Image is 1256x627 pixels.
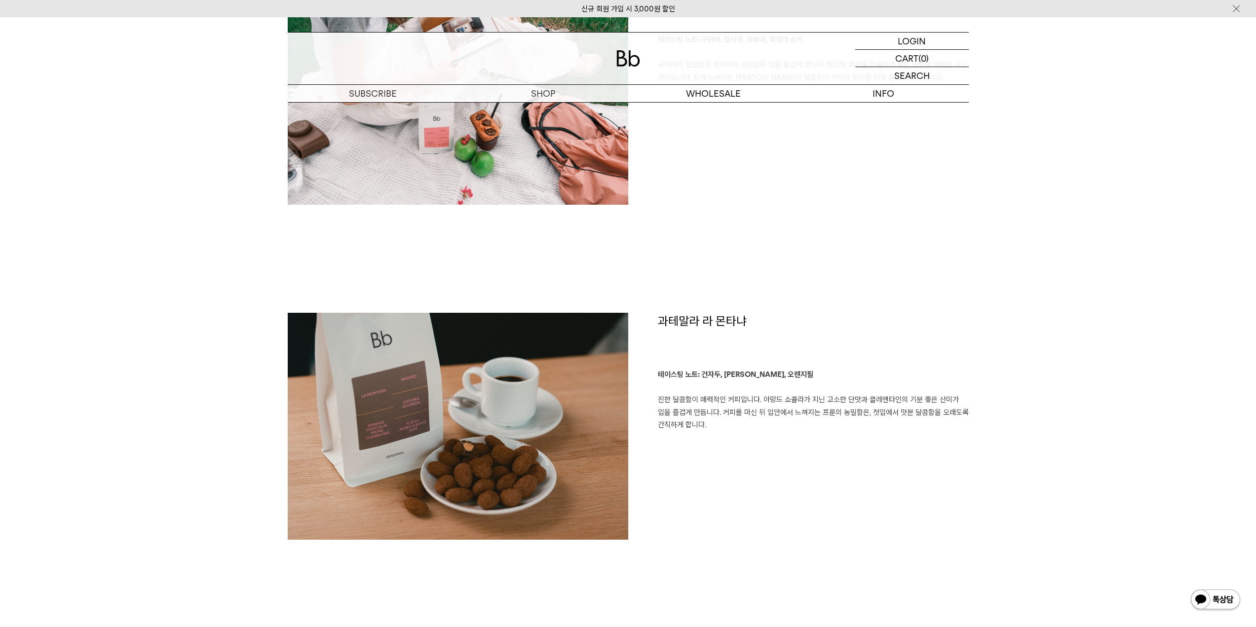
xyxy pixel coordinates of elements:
a: 신규 회원 가입 시 3,000원 할인 [581,4,675,13]
p: WHOLESALE [628,85,799,102]
a: CART (0) [855,50,969,67]
p: (0) [918,50,929,67]
p: LOGIN [898,33,926,49]
b: 테이스팅 노트: 건자두, [PERSON_NAME], 오렌지필 [658,370,813,379]
a: LOGIN [855,33,969,50]
h1: 과테말라 라 몬타냐 [658,313,969,369]
a: SHOP [458,85,628,102]
p: CART [895,50,918,67]
p: 진한 달콤함이 매력적인 커피입니다. 아망드 쇼콜라가 지닌 고소한 단맛과 클레멘타인의 기분 좋은 산미가 입을 즐겁게 만듭니다. 커피를 마신 뒤 입안에서 느껴지는 프룬의 농밀함은... [658,369,969,432]
img: 카카오톡 채널 1:1 채팅 버튼 [1190,589,1241,612]
a: SUBSCRIBE [288,85,458,102]
p: INFO [799,85,969,102]
img: 6ae59713912aae2a9ababf9f615db823_112637.jpg [288,313,628,540]
img: 로고 [616,50,640,67]
p: SEARCH [894,67,930,84]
